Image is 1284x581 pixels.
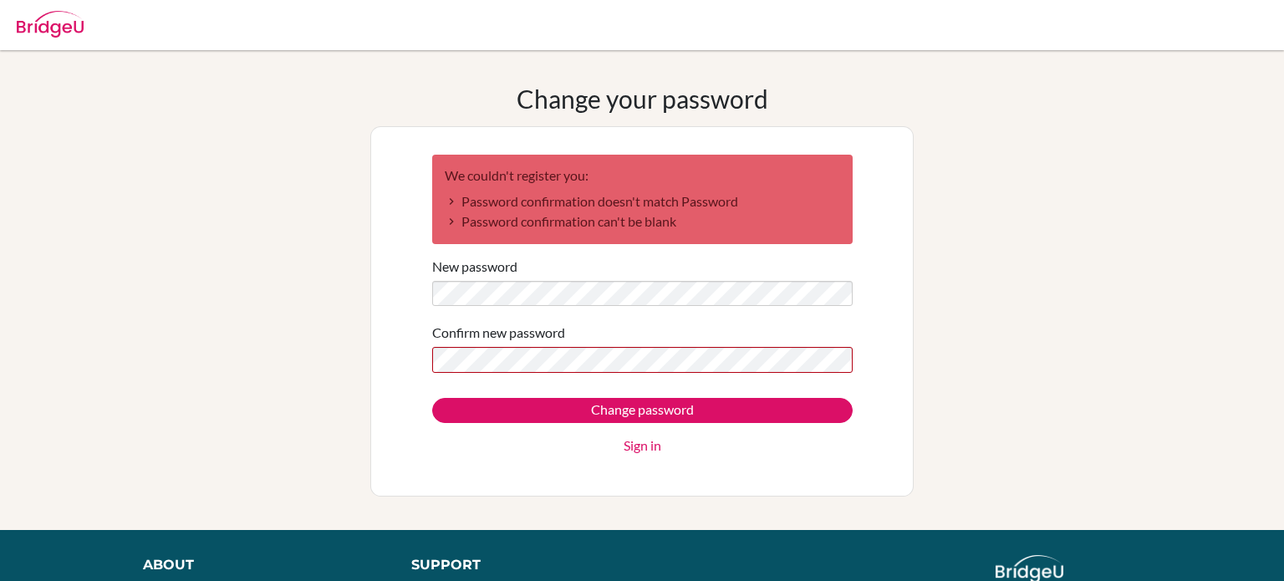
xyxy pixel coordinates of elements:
[143,555,374,575] div: About
[432,398,853,423] input: Change password
[445,167,840,183] h2: We couldn't register you:
[624,436,661,456] a: Sign in
[432,323,565,343] label: Confirm new password
[17,11,84,38] img: Bridge-U
[517,84,768,114] h1: Change your password
[411,555,624,575] div: Support
[445,212,840,232] li: Password confirmation can't be blank
[432,257,517,277] label: New password
[445,191,840,212] li: Password confirmation doesn't match Password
